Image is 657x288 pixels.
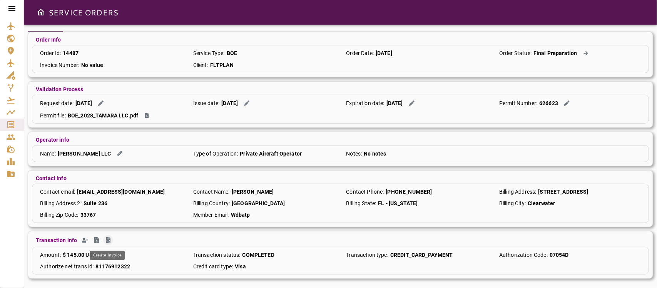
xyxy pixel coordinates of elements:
p: Name : [40,150,56,157]
p: 07054D [550,251,569,259]
p: Credit card type : [193,263,233,270]
p: Suite 236 [84,199,107,207]
p: FLTPLAN [210,61,234,69]
p: Transaction status : [193,251,241,259]
p: BOE_2028_TAMARA LLC.pdf [68,112,138,119]
p: Invoice Number : [40,61,79,69]
p: [PHONE_NUMBER] [386,188,432,196]
p: No notes [364,150,386,157]
p: Order Status : [499,49,532,57]
p: Authorize net trans id : [40,263,94,270]
p: Private Aircraft Operator [240,150,302,157]
p: Type of Operation : [193,150,238,157]
button: Open drawer [33,5,48,20]
p: 14487 [63,49,79,57]
p: Wdbatp [231,211,250,219]
p: Billing Zip Code : [40,211,79,219]
p: Member Email : [193,211,229,219]
p: Permit file : [40,112,66,119]
button: Edit [95,99,107,107]
p: Request date : [40,99,74,107]
h6: SERVICE ORDERS [48,6,118,18]
p: Contact info [36,174,67,182]
p: Transaction info [36,236,77,244]
p: COMPLETED [242,251,274,259]
p: Order Date : [346,49,374,57]
p: No value [81,61,103,69]
p: Service Type : [193,49,225,57]
button: Action [580,49,592,57]
p: Issue date : [193,99,220,107]
p: [STREET_ADDRESS] [538,188,588,196]
p: Notes : [346,150,362,157]
span: Create Preinvoice [92,235,102,245]
p: Contact email : [40,188,75,196]
p: Client : [193,61,208,69]
p: Contact Name : [193,188,230,196]
p: Final Preparation [533,49,577,57]
button: Edit [241,99,252,107]
p: 626623 [539,99,558,107]
p: Order Info [36,36,61,44]
p: Expiration date : [346,99,385,107]
p: $ 145.00 USD [63,251,96,259]
p: [PERSON_NAME] LLC [58,150,111,157]
p: Order Id : [40,49,61,57]
p: [EMAIL_ADDRESS][DOMAIN_NAME] [77,188,165,196]
p: 33767 [80,211,96,219]
p: Visa [235,263,246,270]
p: Billing Address 2 : [40,199,82,207]
p: [GEOGRAPHIC_DATA] [232,199,285,207]
button: Edit [114,149,125,158]
span: Create Quickbooks Contact [80,235,90,245]
span: Create Invoice [103,235,113,245]
div: Create Invoice [90,251,125,260]
p: Authorization Code : [499,251,548,259]
button: Action [141,111,152,119]
p: [DATE] [376,49,392,57]
p: FL - [US_STATE] [378,199,418,207]
p: Transaction type : [346,251,389,259]
p: Clearwater [528,199,555,207]
p: Billing State : [346,199,376,207]
p: Validation Process [36,85,83,93]
p: Contact Phone : [346,188,384,196]
p: Billing Address : [499,188,536,196]
p: [DATE] [221,99,238,107]
p: [DATE] [75,99,92,107]
p: CREDIT_CARD_PAYMENT [390,251,453,259]
p: BOE [227,49,237,57]
p: Operator info [36,136,69,144]
p: [DATE] [386,99,403,107]
p: Permit Number : [499,99,537,107]
p: Billing Country : [193,199,230,207]
p: Amount : [40,251,61,259]
p: 81176912322 [95,263,130,270]
button: Edit [561,99,573,107]
p: [PERSON_NAME] [232,188,274,196]
button: Edit [406,99,418,107]
p: Billing City : [499,199,526,207]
